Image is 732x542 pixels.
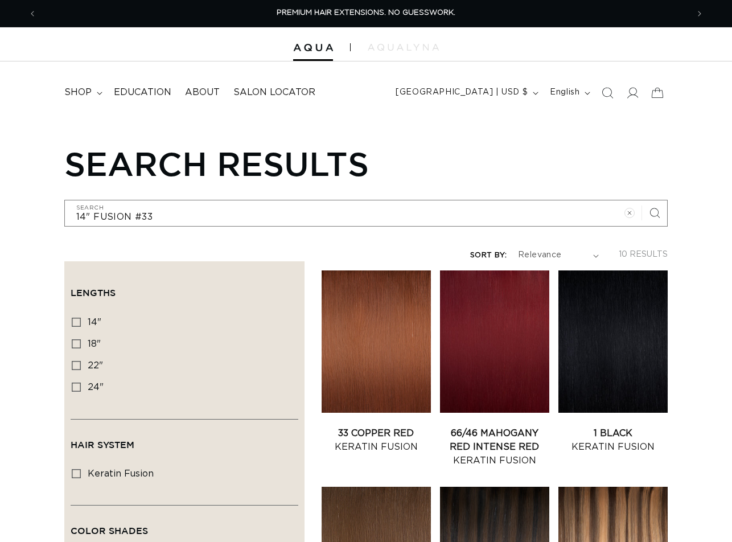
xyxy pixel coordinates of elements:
[114,87,171,98] span: Education
[64,87,92,98] span: shop
[107,80,178,105] a: Education
[71,268,298,309] summary: Lengths (0 selected)
[71,420,298,461] summary: Hair System (0 selected)
[71,440,134,450] span: Hair System
[642,200,667,225] button: Search
[368,44,439,51] img: aqualyna.com
[233,87,315,98] span: Salon Locator
[88,469,154,478] span: keratin fusion
[64,144,668,183] h1: Search results
[440,426,549,467] a: 66/46 Mahogany Red Intense Red Keratin Fusion
[550,87,579,98] span: English
[88,318,101,327] span: 14"
[617,200,642,225] button: Clear search term
[619,251,668,258] span: 10 results
[185,87,220,98] span: About
[88,383,104,392] span: 24"
[322,426,431,454] a: 33 Copper Red Keratin Fusion
[277,9,455,17] span: PREMIUM HAIR EXTENSIONS. NO GUESSWORK.
[543,82,595,104] button: English
[470,252,507,259] label: Sort by:
[595,80,620,105] summary: Search
[57,80,107,105] summary: shop
[20,3,45,24] button: Previous announcement
[88,339,101,348] span: 18"
[71,288,116,298] span: Lengths
[178,80,227,105] a: About
[558,426,668,454] a: 1 Black Keratin Fusion
[71,525,148,536] span: Color Shades
[396,87,528,98] span: [GEOGRAPHIC_DATA] | USD $
[389,82,543,104] button: [GEOGRAPHIC_DATA] | USD $
[65,200,668,226] input: Search
[687,3,712,24] button: Next announcement
[227,80,322,105] a: Salon Locator
[293,44,333,52] img: Aqua Hair Extensions
[88,361,103,370] span: 22"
